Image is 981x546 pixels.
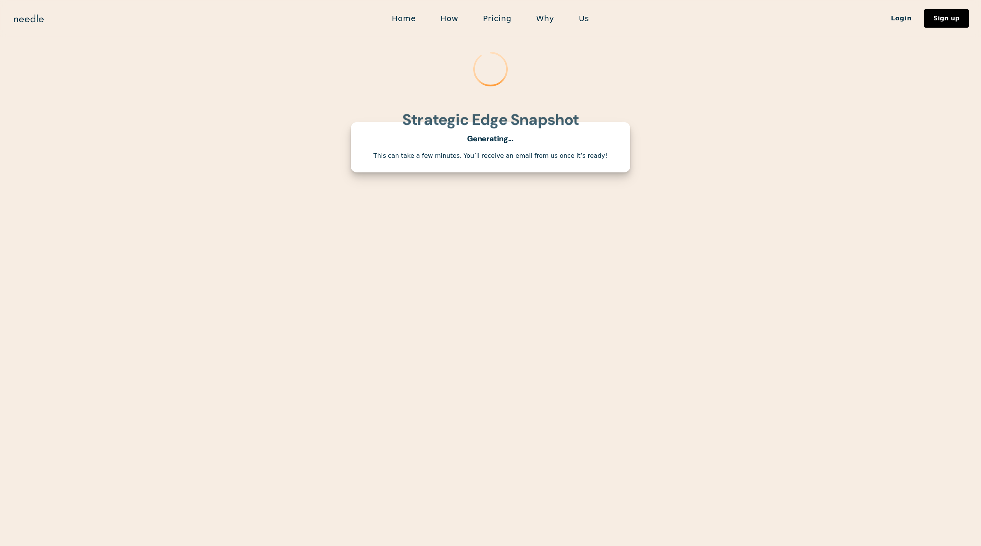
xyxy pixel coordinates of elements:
div: Sign up [933,15,960,22]
a: Sign up [924,9,969,28]
a: Pricing [471,10,524,26]
a: Us [566,10,601,26]
strong: Strategic Edge Snapshot [402,109,579,129]
div: Generating... [467,134,514,143]
a: How [428,10,471,26]
div: This can take a few minutes. You’ll receive an email from us once it’s ready! [360,152,621,160]
a: Why [524,10,566,26]
a: Login [879,12,924,25]
a: Home [380,10,428,26]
